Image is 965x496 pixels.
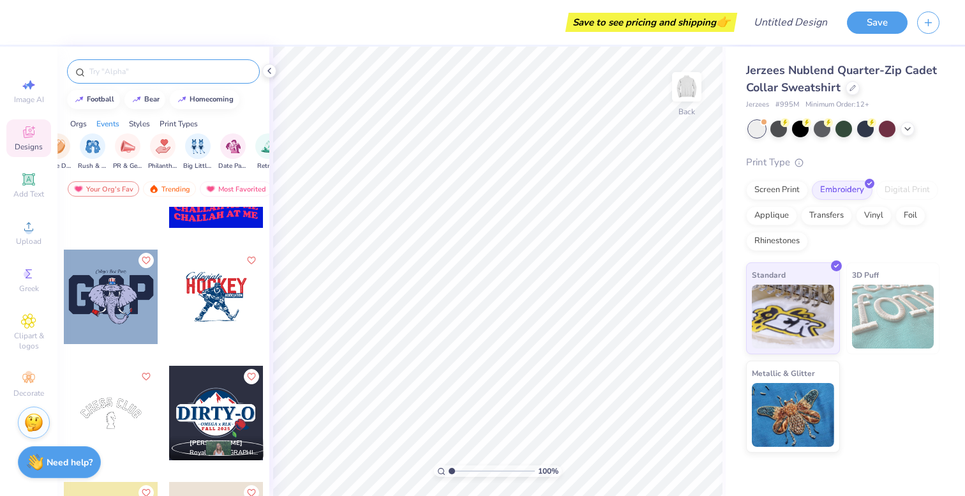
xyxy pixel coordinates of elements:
img: most_fav.gif [73,184,84,193]
span: [PERSON_NAME] [190,439,243,447]
span: Add Text [13,189,44,199]
div: Vinyl [856,206,892,225]
div: Print Type [746,155,939,170]
button: homecoming [170,90,239,109]
div: filter for Retreat [255,133,281,171]
div: bear [144,96,160,103]
img: Back [674,74,699,100]
img: Standard [752,285,834,349]
img: Philanthropy Image [156,139,170,154]
span: Royal [DEMOGRAPHIC_DATA] Knights, [GEOGRAPHIC_DATA][US_STATE] at [GEOGRAPHIC_DATA] [190,448,258,458]
div: Save to see pricing and shipping [569,13,734,32]
button: filter button [255,133,281,171]
img: most_fav.gif [206,184,216,193]
span: Jerzees [746,100,769,110]
img: Big Little Reveal Image [191,139,205,154]
button: Save [847,11,908,34]
img: PR & General Image [121,139,135,154]
span: Metallic & Glitter [752,366,815,380]
span: # 995M [775,100,799,110]
span: Big Little Reveal [183,162,213,171]
div: Styles [129,118,150,130]
div: filter for Philanthropy [148,133,177,171]
div: football [87,96,114,103]
span: 👉 [716,14,730,29]
span: 100 % [538,465,558,477]
button: football [67,90,120,109]
div: Events [96,118,119,130]
img: Retreat Image [261,139,276,154]
span: Jerzees Nublend Quarter-Zip Cadet Collar Sweatshirt [746,63,937,95]
button: Like [138,369,154,384]
img: trending.gif [149,184,159,193]
span: Standard [752,268,786,282]
div: Print Types [160,118,198,130]
img: Date Parties & Socials Image [226,139,241,154]
input: Untitled Design [744,10,837,35]
div: Most Favorited [200,181,272,197]
button: filter button [78,133,107,171]
span: Greek [19,283,39,294]
button: Like [244,253,259,268]
div: Back [678,106,695,117]
img: Metallic & Glitter [752,383,834,447]
input: Try "Alpha" [88,65,251,78]
div: filter for Date Parties & Socials [218,133,248,171]
img: Game Day Image [50,139,65,154]
span: Date Parties & Socials [218,162,248,171]
img: Rush & Bid Image [86,139,100,154]
img: trend_line.gif [74,96,84,103]
strong: Need help? [47,456,93,469]
div: Trending [143,181,196,197]
div: filter for Rush & Bid [78,133,107,171]
span: Minimum Order: 12 + [805,100,869,110]
span: Decorate [13,388,44,398]
button: filter button [43,133,72,171]
button: filter button [113,133,142,171]
img: trend_line.gif [177,96,187,103]
button: filter button [183,133,213,171]
button: Like [244,369,259,384]
span: Clipart & logos [6,331,51,351]
div: filter for PR & General [113,133,142,171]
span: Image AI [14,94,44,105]
span: Game Day [43,162,72,171]
button: filter button [148,133,177,171]
div: Orgs [70,118,87,130]
div: Foil [895,206,925,225]
div: Embroidery [812,181,872,200]
div: Screen Print [746,181,808,200]
span: Rush & Bid [78,162,107,171]
span: Upload [16,236,41,246]
span: 3D Puff [852,268,879,282]
span: PR & General [113,162,142,171]
div: Rhinestones [746,232,808,251]
div: homecoming [190,96,234,103]
div: Applique [746,206,797,225]
span: Designs [15,142,43,152]
div: Transfers [801,206,852,225]
img: trend_line.gif [131,96,142,103]
span: Retreat [257,162,279,171]
div: Digital Print [876,181,938,200]
button: bear [124,90,165,109]
button: Like [138,253,154,268]
button: filter button [218,133,248,171]
img: 3D Puff [852,285,934,349]
div: filter for Big Little Reveal [183,133,213,171]
div: Your Org's Fav [68,181,139,197]
span: Philanthropy [148,162,177,171]
div: filter for Game Day [43,133,72,171]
